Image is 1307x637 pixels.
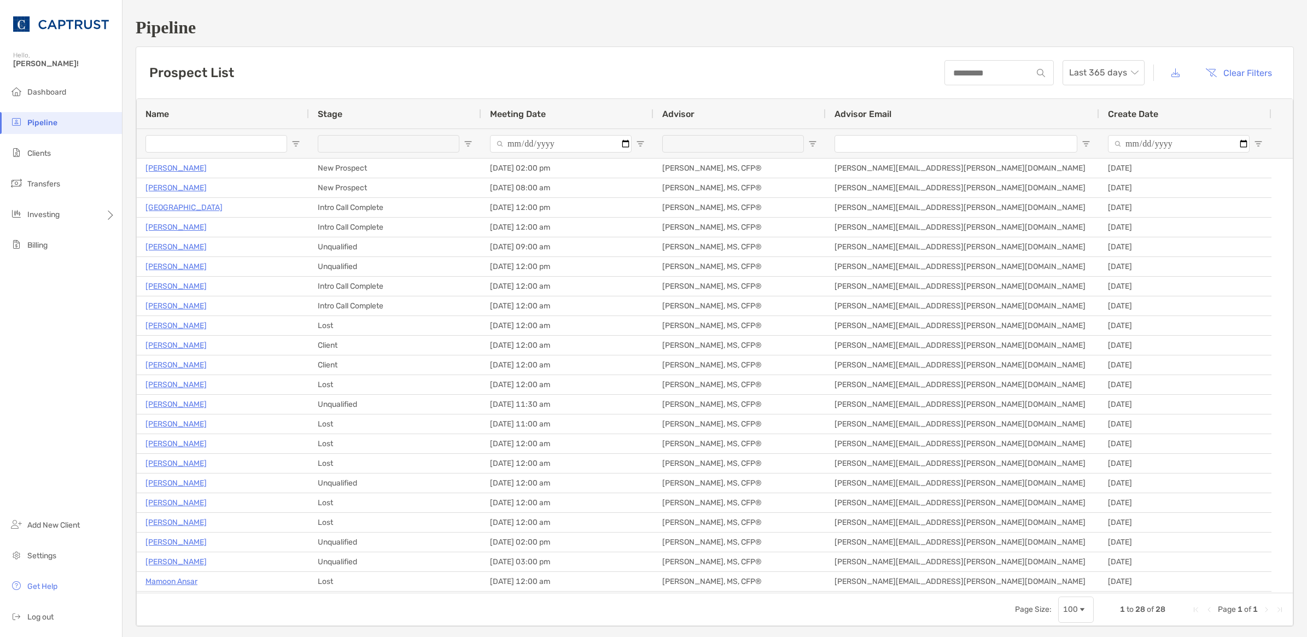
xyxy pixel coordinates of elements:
[826,159,1099,178] div: [PERSON_NAME][EMAIL_ADDRESS][PERSON_NAME][DOMAIN_NAME]
[481,395,653,414] div: [DATE] 11:30 am
[636,139,645,148] button: Open Filter Menu
[826,237,1099,256] div: [PERSON_NAME][EMAIL_ADDRESS][PERSON_NAME][DOMAIN_NAME]
[1147,605,1154,614] span: of
[136,17,1294,38] h1: Pipeline
[826,474,1099,493] div: [PERSON_NAME][EMAIL_ADDRESS][PERSON_NAME][DOMAIN_NAME]
[145,378,207,391] p: [PERSON_NAME]
[1253,605,1258,614] span: 1
[309,237,481,256] div: Unqualified
[309,277,481,296] div: Intro Call Complete
[309,296,481,315] div: Intro Call Complete
[145,358,207,372] p: [PERSON_NAME]
[835,109,891,119] span: Advisor Email
[10,85,23,98] img: dashboard icon
[653,454,826,473] div: [PERSON_NAME], MS, CFP®
[653,513,826,532] div: [PERSON_NAME], MS, CFP®
[1192,605,1200,614] div: First Page
[481,316,653,335] div: [DATE] 12:00 am
[1099,355,1271,375] div: [DATE]
[309,513,481,532] div: Lost
[481,218,653,237] div: [DATE] 12:00 am
[481,454,653,473] div: [DATE] 12:00 am
[1099,434,1271,453] div: [DATE]
[1037,69,1045,77] img: input icon
[13,4,109,44] img: CAPTRUST Logo
[145,220,207,234] p: [PERSON_NAME]
[145,240,207,254] p: [PERSON_NAME]
[826,572,1099,591] div: [PERSON_NAME][EMAIL_ADDRESS][PERSON_NAME][DOMAIN_NAME]
[1099,493,1271,512] div: [DATE]
[309,355,481,375] div: Client
[481,355,653,375] div: [DATE] 12:00 am
[145,417,207,431] p: [PERSON_NAME]
[1063,605,1078,614] div: 100
[1058,597,1094,623] div: Page Size
[309,552,481,571] div: Unqualified
[826,218,1099,237] div: [PERSON_NAME][EMAIL_ADDRESS][PERSON_NAME][DOMAIN_NAME]
[653,159,826,178] div: [PERSON_NAME], MS, CFP®
[1099,159,1271,178] div: [DATE]
[481,572,653,591] div: [DATE] 12:00 am
[145,398,207,411] p: [PERSON_NAME]
[145,476,207,490] a: [PERSON_NAME]
[826,533,1099,552] div: [PERSON_NAME][EMAIL_ADDRESS][PERSON_NAME][DOMAIN_NAME]
[145,457,207,470] p: [PERSON_NAME]
[1244,605,1251,614] span: of
[1099,592,1271,611] div: [DATE]
[826,178,1099,197] div: [PERSON_NAME][EMAIL_ADDRESS][PERSON_NAME][DOMAIN_NAME]
[145,161,207,175] a: [PERSON_NAME]
[826,277,1099,296] div: [PERSON_NAME][EMAIL_ADDRESS][PERSON_NAME][DOMAIN_NAME]
[27,521,80,530] span: Add New Client
[481,178,653,197] div: [DATE] 08:00 am
[481,296,653,315] div: [DATE] 12:00 am
[309,257,481,276] div: Unqualified
[145,555,207,569] a: [PERSON_NAME]
[1135,605,1145,614] span: 28
[10,207,23,220] img: investing icon
[149,65,234,80] h3: Prospect List
[309,198,481,217] div: Intro Call Complete
[826,414,1099,434] div: [PERSON_NAME][EMAIL_ADDRESS][PERSON_NAME][DOMAIN_NAME]
[826,198,1099,217] div: [PERSON_NAME][EMAIL_ADDRESS][PERSON_NAME][DOMAIN_NAME]
[145,181,207,195] a: [PERSON_NAME]
[481,513,653,532] div: [DATE] 12:00 am
[1218,605,1236,614] span: Page
[653,277,826,296] div: [PERSON_NAME], MS, CFP®
[653,592,826,611] div: [PERSON_NAME], MS, CFP®
[27,210,60,219] span: Investing
[145,279,207,293] p: [PERSON_NAME]
[145,319,207,332] p: [PERSON_NAME]
[1099,336,1271,355] div: [DATE]
[309,336,481,355] div: Client
[653,316,826,335] div: [PERSON_NAME], MS, CFP®
[481,159,653,178] div: [DATE] 02:00 pm
[1099,218,1271,237] div: [DATE]
[1120,605,1125,614] span: 1
[826,454,1099,473] div: [PERSON_NAME][EMAIL_ADDRESS][PERSON_NAME][DOMAIN_NAME]
[145,535,207,549] p: [PERSON_NAME]
[27,87,66,97] span: Dashboard
[1108,109,1158,119] span: Create Date
[481,533,653,552] div: [DATE] 02:00 pm
[1069,61,1138,85] span: Last 365 days
[1254,139,1263,148] button: Open Filter Menu
[318,109,342,119] span: Stage
[1099,198,1271,217] div: [DATE]
[145,260,207,273] a: [PERSON_NAME]
[653,355,826,375] div: [PERSON_NAME], MS, CFP®
[653,296,826,315] div: [PERSON_NAME], MS, CFP®
[10,146,23,159] img: clients icon
[653,218,826,237] div: [PERSON_NAME], MS, CFP®
[1205,605,1213,614] div: Previous Page
[1099,296,1271,315] div: [DATE]
[145,516,207,529] p: [PERSON_NAME]
[291,139,300,148] button: Open Filter Menu
[1099,414,1271,434] div: [DATE]
[826,592,1099,611] div: [PERSON_NAME][EMAIL_ADDRESS][PERSON_NAME][DOMAIN_NAME]
[309,159,481,178] div: New Prospect
[481,198,653,217] div: [DATE] 12:00 pm
[653,237,826,256] div: [PERSON_NAME], MS, CFP®
[145,575,197,588] p: Mamoon Ansar
[808,139,817,148] button: Open Filter Menu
